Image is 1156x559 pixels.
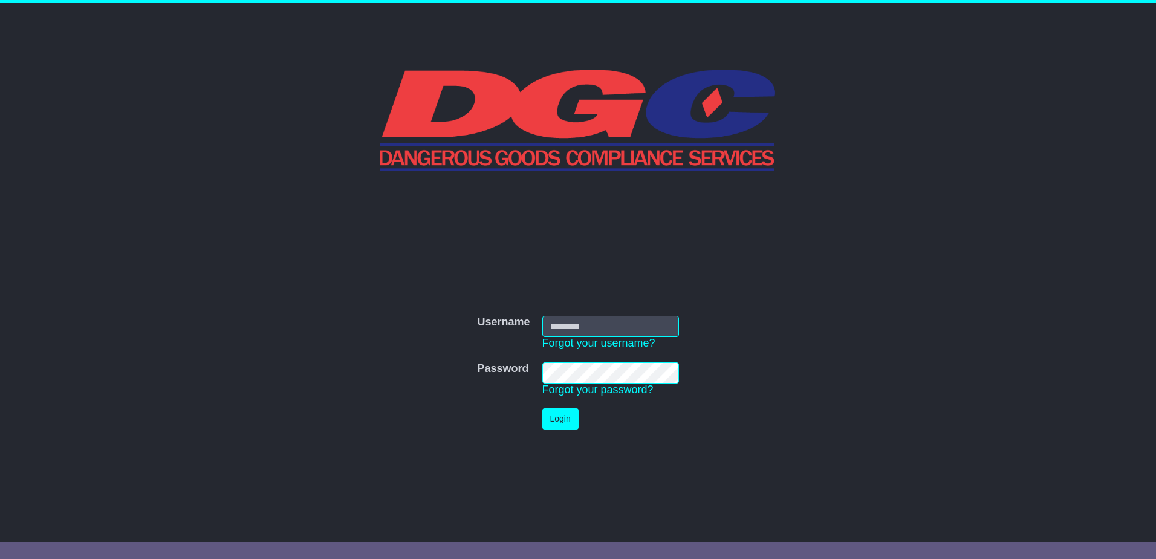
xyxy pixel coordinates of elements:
label: Password [477,362,528,376]
label: Username [477,316,530,329]
a: Forgot your password? [542,384,654,396]
a: Forgot your username? [542,337,655,349]
img: DGC QLD [380,68,777,171]
button: Login [542,408,579,430]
